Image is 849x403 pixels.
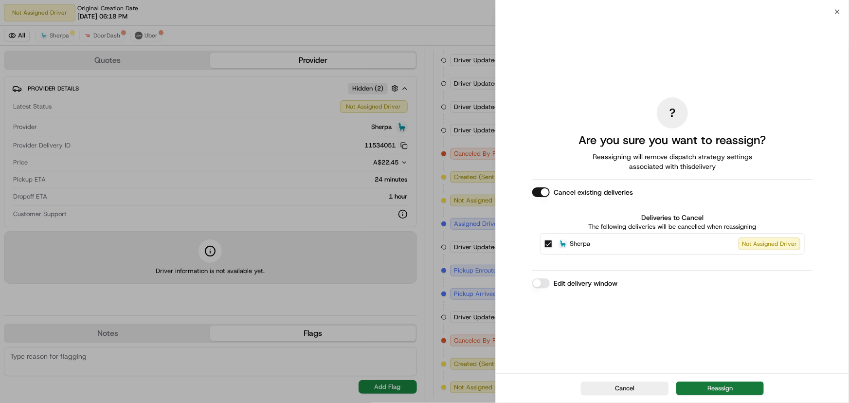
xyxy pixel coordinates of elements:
[676,382,764,395] button: Reassign
[579,152,766,171] span: Reassigning will remove dispatch strategy settings associated with this delivery
[581,382,668,395] button: Cancel
[554,278,617,288] label: Edit delivery window
[554,187,633,197] label: Cancel existing deliveries
[657,97,688,128] div: ?
[540,213,805,222] label: Deliveries to Cancel
[570,239,590,249] span: Sherpa
[578,132,766,148] h2: Are you sure you want to reassign?
[558,239,568,249] img: Sherpa
[540,222,805,231] p: The following deliveries will be cancelled when reassigning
